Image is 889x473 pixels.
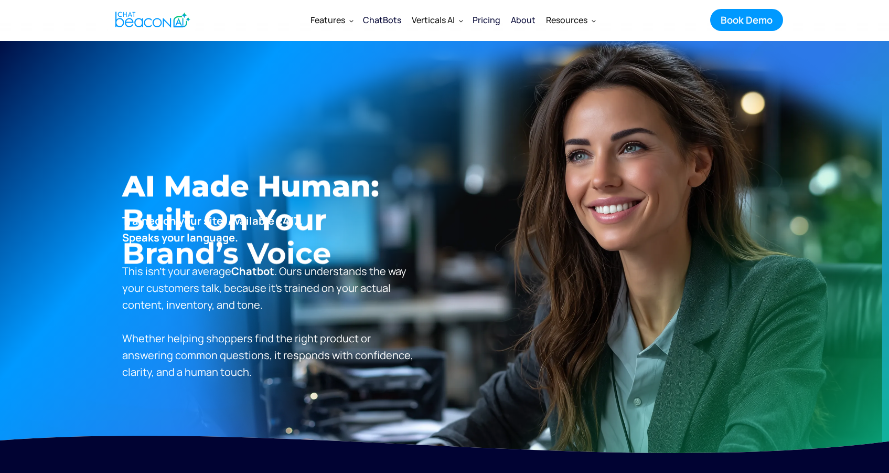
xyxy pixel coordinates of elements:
div: Verticals AI [406,7,467,33]
div: Resources [546,13,587,27]
div: Book Demo [721,13,773,27]
div: Verticals AI [412,13,455,27]
div: ChatBots [363,13,401,27]
strong: Chatbot [231,264,274,278]
a: About [506,6,541,34]
div: Resources [541,7,600,33]
a: Book Demo [710,9,783,31]
a: home [106,7,196,33]
img: Dropdown [592,18,596,23]
div: About [511,13,535,27]
div: Pricing [473,13,500,27]
div: Features [310,13,345,27]
a: ChatBots [358,7,406,33]
div: Features [305,7,358,33]
img: Dropdown [349,18,354,23]
img: Dropdown [459,18,463,23]
h1: AI Made Human: ‍ [122,169,487,270]
span: Built on Your Brand’s Voice [122,202,331,271]
p: This isn’t your average . Ours understands the way your customers talk, because it’s trained on y... [122,213,414,381]
a: Pricing [467,6,506,34]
